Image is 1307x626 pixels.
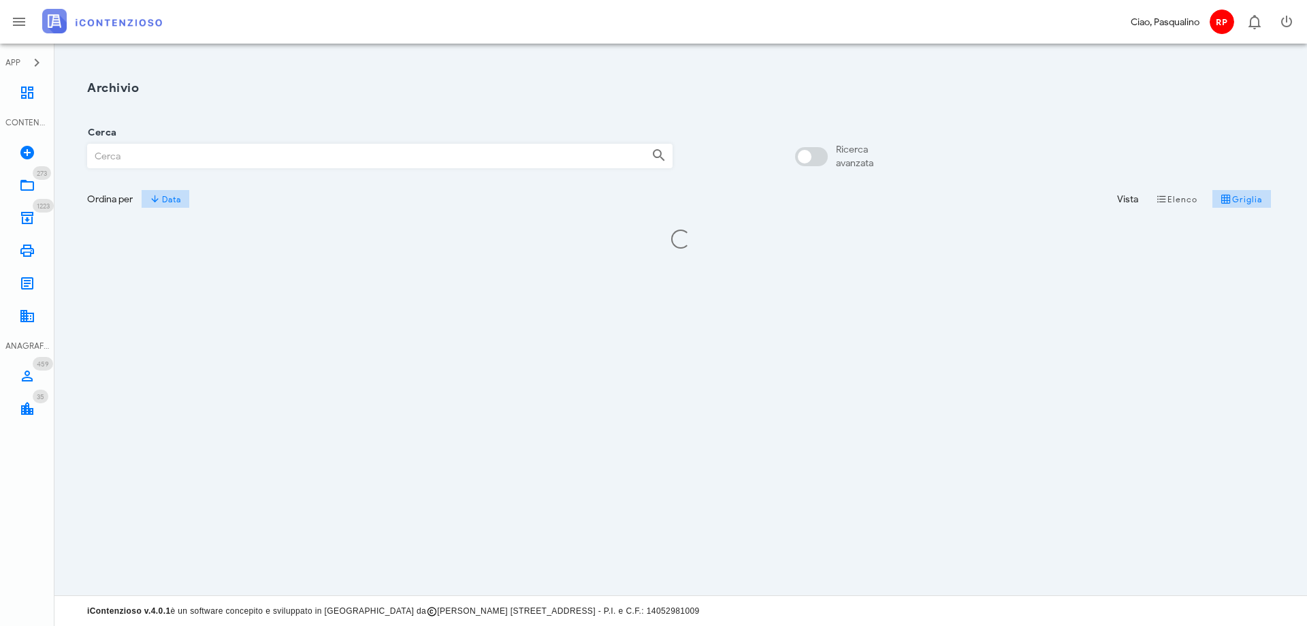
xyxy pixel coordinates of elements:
[1131,15,1199,29] div: Ciao, Pasqualino
[42,9,162,33] img: logo-text-2x.png
[836,143,873,170] div: Ricerca avanzata
[87,192,133,206] div: Ordina per
[87,79,1274,97] h1: Archivio
[37,202,50,210] span: 1223
[1221,193,1263,204] span: Griglia
[37,360,49,369] span: 459
[33,357,53,371] span: Distintivo
[1210,10,1234,34] span: RP
[33,166,51,180] span: Distintivo
[88,144,641,168] input: Cerca
[84,126,116,140] label: Cerca
[150,193,180,204] span: Data
[87,606,170,616] strong: iContenzioso v.4.0.1
[1205,5,1238,38] button: RP
[33,199,54,213] span: Distintivo
[1156,193,1198,204] span: Elenco
[37,392,44,401] span: 35
[5,116,49,129] div: CONTENZIOSO
[33,390,48,403] span: Distintivo
[1238,5,1270,38] button: Distintivo
[1212,189,1272,208] button: Griglia
[5,340,49,352] div: ANAGRAFICA
[141,189,190,208] button: Data
[37,169,47,178] span: 273
[1146,189,1206,208] button: Elenco
[1117,192,1138,206] div: Vista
